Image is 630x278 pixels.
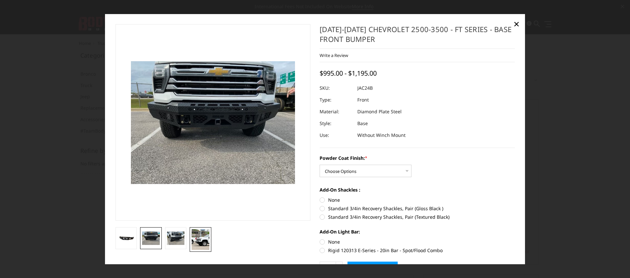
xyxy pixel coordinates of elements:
[357,129,406,141] dd: Without Winch Mount
[357,82,373,94] dd: JAC24B
[357,94,369,106] dd: Front
[511,19,522,29] a: Close
[320,238,515,245] label: None
[320,196,515,203] label: None
[320,247,515,254] label: Rigid 120313 E-Series - 20in Bar - Spot/Flood Combo
[357,118,368,129] dd: Base
[320,82,352,94] dt: SKU:
[320,52,348,58] a: Write a Review
[167,232,185,245] img: 2024-2025 Chevrolet 2500-3500 - FT Series - Base Front Bumper
[320,106,352,118] dt: Material:
[320,118,352,129] dt: Style:
[320,213,515,220] label: Standard 3/4in Recovery Shackles, Pair (Textured Black)
[320,94,352,106] dt: Type:
[320,186,515,193] label: Add-On Shackles :
[320,69,377,78] span: $995.00 - $1,195.00
[142,232,160,245] img: 2024-2025 Chevrolet 2500-3500 - FT Series - Base Front Bumper
[347,262,398,278] input: Add to Cart
[320,155,515,161] label: Powder Coat Finish:
[320,228,515,235] label: Add-On Light Bar:
[192,229,209,250] img: 2024-2025 Chevrolet 2500-3500 - FT Series - Base Front Bumper
[320,205,515,212] label: Standard 3/4in Recovery Shackles, Pair (Gloss Black )
[357,106,402,118] dd: Diamond Plate Steel
[320,129,352,141] dt: Use:
[514,17,519,31] span: ×
[320,24,515,49] h1: [DATE]-[DATE] Chevrolet 2500-3500 - FT Series - Base Front Bumper
[115,24,311,221] a: 2024-2025 Chevrolet 2500-3500 - FT Series - Base Front Bumper
[117,234,135,242] img: 2024-2025 Chevrolet 2500-3500 - FT Series - Base Front Bumper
